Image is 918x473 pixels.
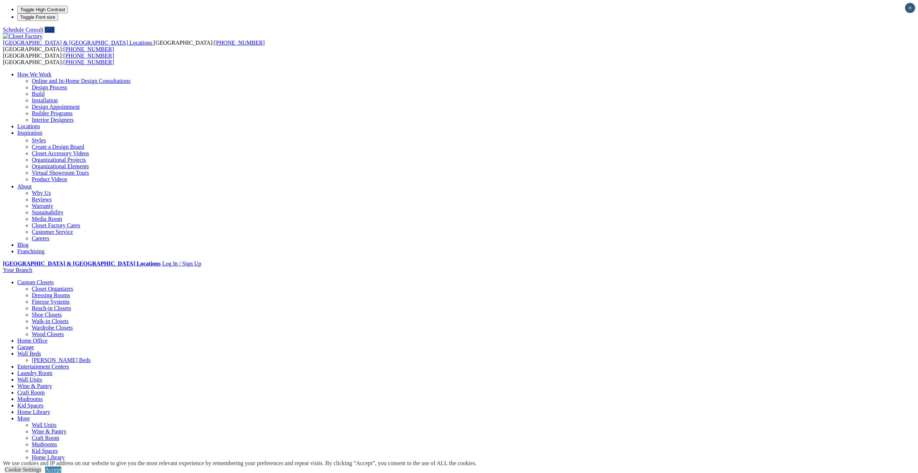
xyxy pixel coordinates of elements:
[17,409,50,415] a: Home Library
[32,222,80,228] a: Closet Factory Cares
[20,7,65,12] span: Toggle High Contrast
[32,318,69,324] a: Walk-in Closets
[17,248,45,254] a: Franchising
[17,71,52,77] a: How We Work
[32,110,73,116] a: Builder Programs
[32,137,46,143] a: Styles
[3,40,154,46] a: [GEOGRAPHIC_DATA] & [GEOGRAPHIC_DATA] Locations
[17,183,32,189] a: About
[3,460,476,467] div: We use cookies and IP address on our website to give you the most relevant experience by remember...
[32,91,45,97] a: Build
[17,13,58,21] button: Toggle Font size
[32,203,53,209] a: Warranty
[3,27,43,33] a: Schedule Consult
[17,370,52,376] a: Laundry Room
[3,40,265,52] span: [GEOGRAPHIC_DATA]: [GEOGRAPHIC_DATA]:
[3,267,32,273] a: Your Branch
[3,33,43,40] img: Closet Factory
[5,467,41,473] a: Cookie Settings
[32,170,89,176] a: Virtual Showroom Tours
[17,363,69,370] a: Entertainment Centers
[63,53,114,59] a: [PHONE_NUMBER]
[32,216,62,222] a: Media Room
[17,351,41,357] a: Wall Beds
[32,312,62,318] a: Shoe Closets
[32,176,67,182] a: Product Videos
[32,84,67,90] a: Design Process
[17,123,40,129] a: Locations
[32,144,84,150] a: Create a Design Board
[20,14,55,20] span: Toggle Font size
[32,428,66,434] a: Wine & Pantry
[17,344,34,350] a: Garage
[32,435,59,441] a: Craft Room
[3,40,152,46] span: [GEOGRAPHIC_DATA] & [GEOGRAPHIC_DATA] Locations
[3,260,161,267] a: [GEOGRAPHIC_DATA] & [GEOGRAPHIC_DATA] Locations
[45,467,61,473] a: Accept
[32,441,57,447] a: Mudrooms
[32,117,74,123] a: Interior Designers
[17,396,43,402] a: Mudrooms
[32,150,89,156] a: Closet Accessory Videos
[17,6,68,13] button: Toggle High Contrast
[32,104,80,110] a: Design Appointment
[32,325,73,331] a: Wardrobe Closets
[63,46,114,52] a: [PHONE_NUMBER]
[17,376,42,383] a: Wall Units
[17,242,28,248] a: Blog
[63,59,114,65] a: [PHONE_NUMBER]
[32,229,73,235] a: Customer Service
[32,235,49,241] a: Careers
[32,157,86,163] a: Organizational Projects
[32,209,63,215] a: Sustainability
[32,78,131,84] a: Online and In-Home Design Consultations
[32,196,52,202] a: Reviews
[17,383,52,389] a: Wine & Pantry
[32,331,64,337] a: Wood Closets
[32,292,70,298] a: Dressing Rooms
[32,163,89,169] a: Organizational Elements
[17,402,43,409] a: Kid Spaces
[17,279,54,285] a: Custom Closets
[32,183,60,189] a: Look Books
[162,260,201,267] a: Log In / Sign Up
[17,389,45,396] a: Craft Room
[17,130,42,136] a: Inspiration
[45,27,54,33] a: Call
[32,422,56,428] a: Wall Units
[32,286,73,292] a: Closet Organizers
[17,415,30,421] a: More menu text will display only on big screen
[32,448,58,454] a: Kid Spaces
[32,357,91,363] a: [PERSON_NAME] Beds
[3,53,114,65] span: [GEOGRAPHIC_DATA]: [GEOGRAPHIC_DATA]:
[214,40,264,46] a: [PHONE_NUMBER]
[32,97,58,103] a: Installation
[32,305,71,311] a: Reach-in Closets
[32,299,70,305] a: Finesse Systems
[32,454,65,460] a: Home Library
[32,190,51,196] a: Why Us
[17,338,48,344] a: Home Office
[905,3,915,13] button: Close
